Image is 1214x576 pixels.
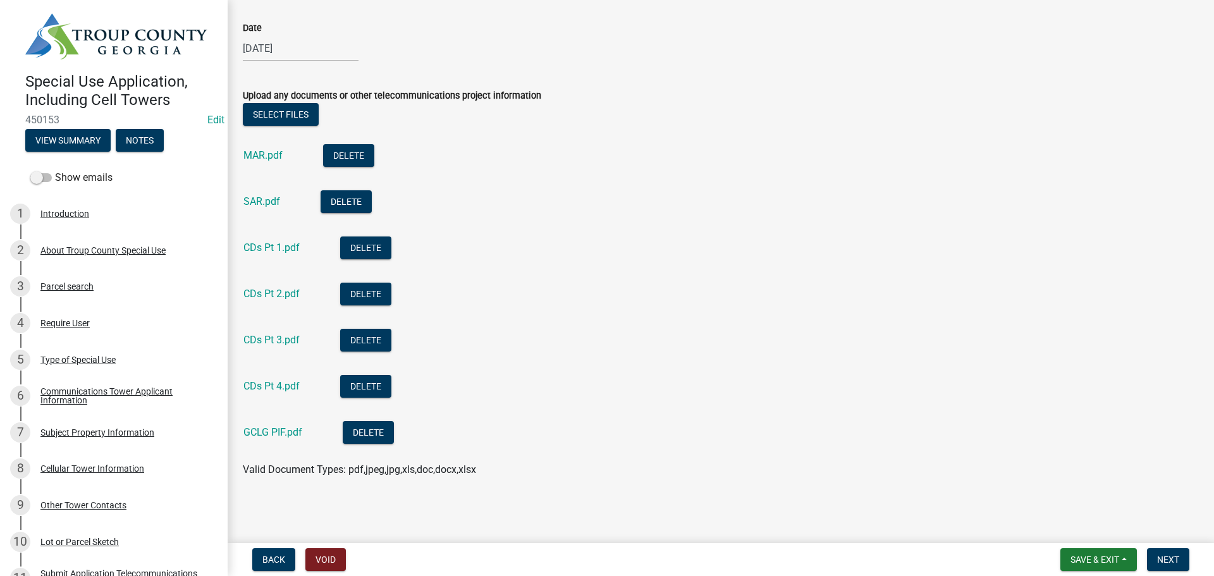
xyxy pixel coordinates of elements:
[207,114,224,126] wm-modal-confirm: Edit Application Number
[25,114,202,126] span: 450153
[25,13,207,59] img: Troup County, Georgia
[40,387,207,405] div: Communications Tower Applicant Information
[1060,548,1137,571] button: Save & Exit
[1157,555,1179,565] span: Next
[340,236,391,259] button: Delete
[10,240,30,260] div: 2
[323,144,374,167] button: Delete
[1147,548,1189,571] button: Next
[243,288,300,300] a: CDs Pt 2.pdf
[40,319,90,328] div: Require User
[243,334,300,346] a: CDs Pt 3.pdf
[40,464,144,473] div: Cellular Tower Information
[10,495,30,515] div: 9
[10,313,30,333] div: 4
[10,458,30,479] div: 8
[243,380,300,392] a: CDs Pt 4.pdf
[10,204,30,224] div: 1
[243,242,300,254] a: CDs Pt 1.pdf
[243,92,541,101] label: Upload any documents or other telecommunications project information
[207,114,224,126] a: Edit
[10,276,30,297] div: 3
[340,381,391,393] wm-modal-confirm: Delete Document
[10,532,30,552] div: 10
[343,421,394,444] button: Delete
[243,35,359,61] input: mm/dd/yyyy
[10,350,30,370] div: 5
[1070,555,1119,565] span: Save & Exit
[116,129,164,152] button: Notes
[25,137,111,147] wm-modal-confirm: Summary
[40,282,94,291] div: Parcel search
[340,329,391,352] button: Delete
[40,209,89,218] div: Introduction
[40,355,116,364] div: Type of Special Use
[116,137,164,147] wm-modal-confirm: Notes
[323,150,374,162] wm-modal-confirm: Delete Document
[40,501,126,510] div: Other Tower Contacts
[40,537,119,546] div: Lot or Parcel Sketch
[243,24,262,33] label: Date
[340,283,391,305] button: Delete
[30,170,113,185] label: Show emails
[243,195,280,207] a: SAR.pdf
[252,548,295,571] button: Back
[305,548,346,571] button: Void
[25,73,218,109] h4: Special Use Application, Including Cell Towers
[340,335,391,347] wm-modal-confirm: Delete Document
[10,386,30,406] div: 6
[340,375,391,398] button: Delete
[262,555,285,565] span: Back
[321,197,372,209] wm-modal-confirm: Delete Document
[25,129,111,152] button: View Summary
[340,243,391,255] wm-modal-confirm: Delete Document
[243,149,283,161] a: MAR.pdf
[340,289,391,301] wm-modal-confirm: Delete Document
[243,463,476,475] span: Valid Document Types: pdf,jpeg,jpg,xls,doc,docx,xlsx
[40,246,166,255] div: About Troup County Special Use
[10,422,30,443] div: 7
[40,428,154,437] div: Subject Property Information
[243,103,319,126] button: Select files
[243,426,302,438] a: GCLG PIF.pdf
[321,190,372,213] button: Delete
[343,427,394,439] wm-modal-confirm: Delete Document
